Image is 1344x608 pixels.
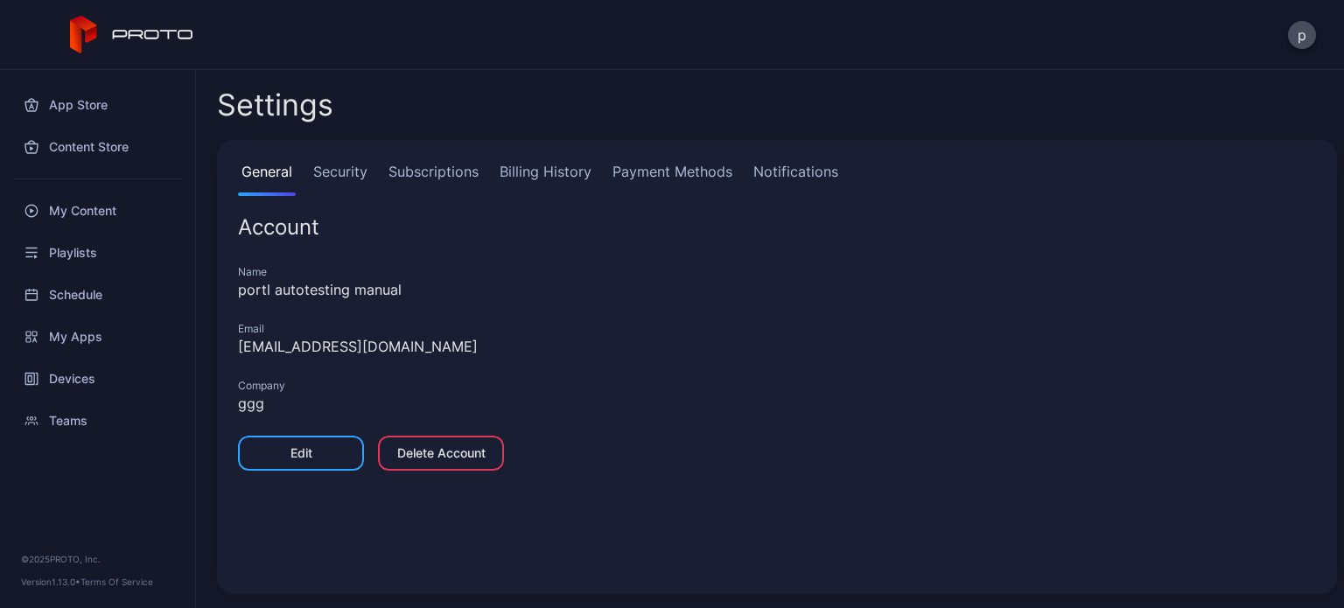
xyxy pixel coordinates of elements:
[238,265,1316,279] div: Name
[10,190,185,232] a: My Content
[10,316,185,358] a: My Apps
[238,161,296,196] a: General
[217,89,333,121] h2: Settings
[21,552,174,566] div: © 2025 PROTO, Inc.
[238,393,1316,414] div: ggg
[238,279,1316,300] div: portl autotesting manual
[1288,21,1316,49] button: p
[238,379,1316,393] div: Company
[10,232,185,274] a: Playlists
[238,336,1316,357] div: [EMAIL_ADDRESS][DOMAIN_NAME]
[10,126,185,168] a: Content Store
[238,322,1316,336] div: Email
[10,274,185,316] a: Schedule
[238,217,1316,238] div: Account
[10,400,185,442] a: Teams
[310,161,371,196] a: Security
[609,161,736,196] a: Payment Methods
[290,446,312,460] div: Edit
[378,436,504,471] button: Delete Account
[496,161,595,196] a: Billing History
[385,161,482,196] a: Subscriptions
[750,161,842,196] a: Notifications
[21,577,80,587] span: Version 1.13.0 •
[80,577,153,587] a: Terms Of Service
[10,358,185,400] a: Devices
[238,436,364,471] button: Edit
[10,84,185,126] a: App Store
[397,446,486,460] div: Delete Account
